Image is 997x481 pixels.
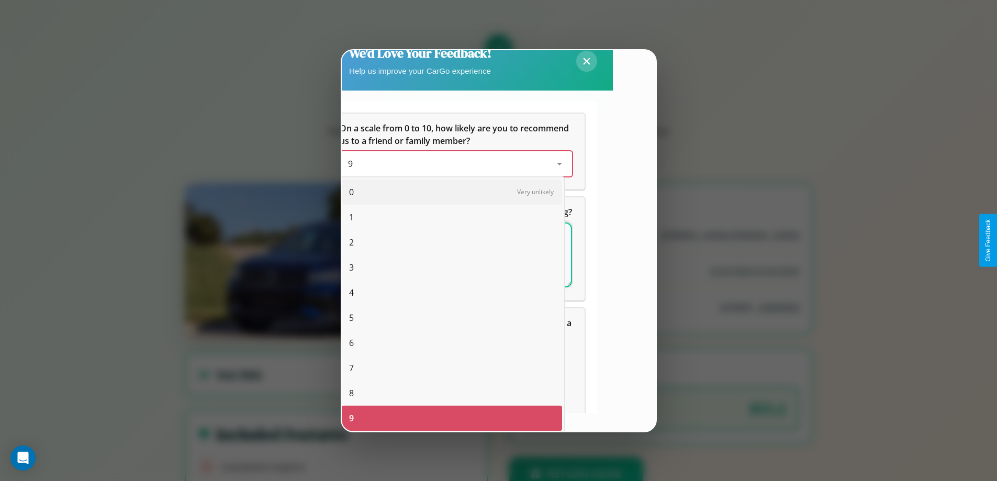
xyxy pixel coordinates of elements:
div: 1 [342,205,562,230]
h2: We'd Love Your Feedback! [349,44,491,62]
span: 2 [349,236,354,249]
div: Open Intercom Messenger [10,445,36,471]
div: 0 [342,180,562,205]
span: 5 [349,311,354,324]
span: 8 [349,387,354,399]
span: 4 [349,286,354,299]
span: 7 [349,362,354,374]
div: 5 [342,305,562,330]
div: On a scale from 0 to 10, how likely are you to recommend us to a friend or family member? [340,151,572,176]
div: 10 [342,431,562,456]
div: On a scale from 0 to 10, how likely are you to recommend us to a friend or family member? [327,114,585,189]
div: 2 [342,230,562,255]
span: Very unlikely [517,187,554,196]
div: 7 [342,355,562,381]
h5: On a scale from 0 to 10, how likely are you to recommend us to a friend or family member? [340,122,572,147]
span: 0 [349,186,354,198]
span: What can we do to make your experience more satisfying? [340,206,572,218]
p: Help us improve your CarGo experience [349,64,491,78]
span: Which of the following features do you value the most in a vehicle? [340,317,574,341]
div: 8 [342,381,562,406]
span: 6 [349,337,354,349]
div: 9 [342,406,562,431]
div: Give Feedback [984,219,992,262]
span: 1 [349,211,354,223]
div: 3 [342,255,562,280]
div: 6 [342,330,562,355]
span: 9 [349,412,354,424]
div: 4 [342,280,562,305]
span: 9 [348,158,353,170]
span: 3 [349,261,354,274]
span: On a scale from 0 to 10, how likely are you to recommend us to a friend or family member? [340,122,571,147]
